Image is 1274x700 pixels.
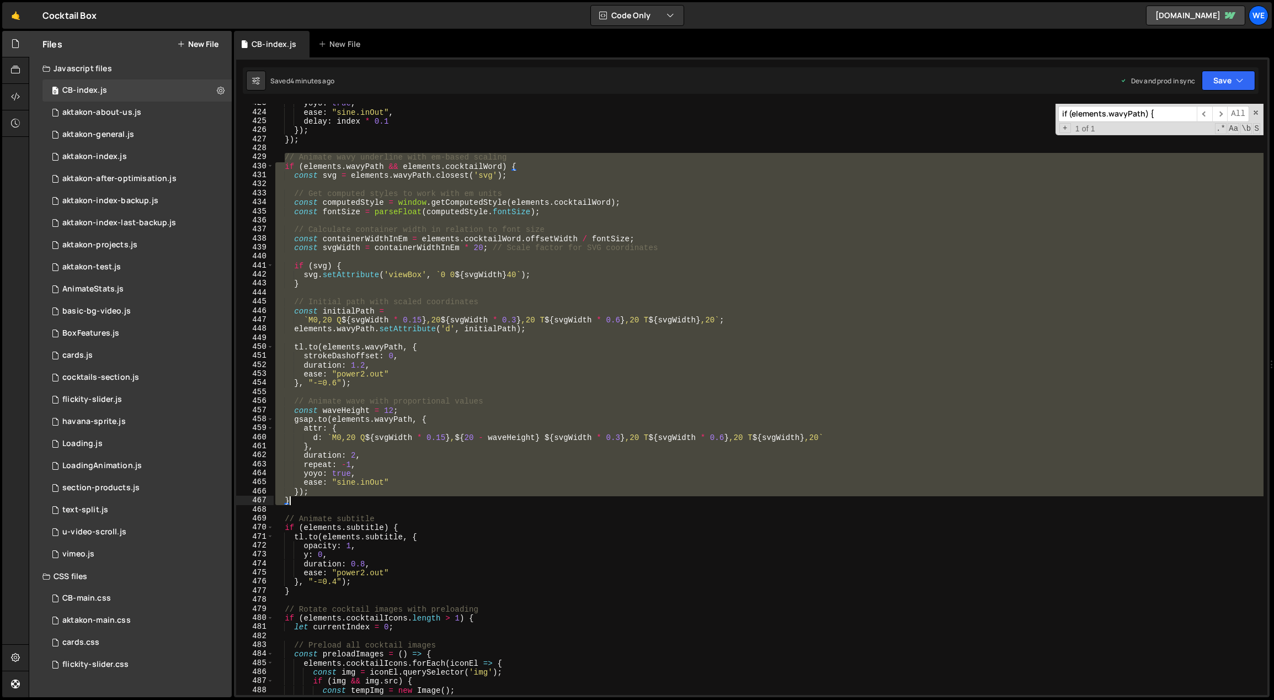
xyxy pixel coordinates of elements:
[591,6,684,25] button: Code Only
[236,388,274,396] div: 455
[42,455,232,477] div: 12094/30492.js
[62,351,93,360] div: cards.js
[236,632,274,640] div: 482
[1059,123,1071,133] span: Toggle Replace mode
[62,284,124,294] div: AnimateStats.js
[62,638,99,648] div: cards.css
[42,79,232,102] div: 12094/46486.js
[236,450,274,459] div: 462
[236,116,274,125] div: 425
[42,609,232,632] div: 12094/43205.css
[1197,106,1212,122] span: ​
[42,124,232,146] div: 12094/45380.js
[42,168,232,190] div: 12094/46147.js
[62,196,158,206] div: aktakon-index-backup.js
[236,162,274,171] div: 430
[236,396,274,405] div: 456
[62,174,177,184] div: aktakon-after-optimisation.js
[236,442,274,450] div: 461
[2,2,29,29] a: 🤙
[236,234,274,243] div: 438
[290,76,334,86] div: 4 minutes ago
[177,40,218,49] button: New File
[236,279,274,288] div: 443
[236,469,274,478] div: 464
[42,102,232,124] div: 12094/44521.js
[236,135,274,144] div: 427
[1071,124,1100,133] span: 1 of 1
[236,505,274,514] div: 468
[236,523,274,532] div: 470
[236,179,274,188] div: 432
[62,616,131,625] div: aktakon-main.css
[62,593,111,603] div: CB-main.css
[62,660,129,670] div: flickity-slider.css
[236,433,274,442] div: 460
[62,483,140,493] div: section-products.js
[236,676,274,685] div: 487
[62,373,139,383] div: cocktails-section.js
[42,411,232,433] div: 12094/36679.js
[42,389,232,411] div: 12094/35474.js
[42,300,232,322] div: 12094/36058.js
[252,39,296,50] div: CB-index.js
[62,395,122,405] div: flickity-slider.js
[236,667,274,676] div: 486
[62,108,141,118] div: aktakon-about-us.js
[236,487,274,496] div: 466
[42,190,232,212] div: 12094/44174.js
[236,640,274,649] div: 483
[236,586,274,595] div: 477
[236,306,274,315] div: 446
[236,659,274,667] div: 485
[236,649,274,658] div: 484
[42,256,232,278] div: 12094/45381.js
[42,654,232,676] div: 12094/35475.css
[236,198,274,206] div: 434
[236,559,274,568] div: 474
[236,541,274,550] div: 472
[236,324,274,333] div: 448
[1202,71,1255,91] button: Save
[236,514,274,523] div: 469
[42,212,232,234] div: 12094/44999.js
[29,57,232,79] div: Javascript files
[236,225,274,234] div: 437
[1249,6,1268,25] a: We
[236,216,274,225] div: 436
[42,234,232,256] div: 12094/44389.js
[62,130,134,140] div: aktakon-general.js
[62,306,131,316] div: basic-bg-video.js
[42,278,232,300] div: 12094/30498.js
[236,288,274,297] div: 444
[236,496,274,505] div: 467
[42,146,232,168] div: 12094/43364.js
[236,125,274,134] div: 426
[236,622,274,631] div: 481
[42,587,232,609] div: 12094/46487.css
[42,322,232,344] div: 12094/30497.js
[42,477,232,499] div: 12094/36059.js
[236,478,274,486] div: 465
[236,595,274,604] div: 478
[318,39,365,50] div: New File
[236,532,274,541] div: 471
[42,367,232,389] div: 12094/36060.js
[1215,123,1227,134] span: RegExp Search
[42,344,232,367] div: 12094/34793.js
[62,262,121,272] div: aktakon-test.js
[236,207,274,216] div: 435
[236,568,274,577] div: 475
[236,252,274,261] div: 440
[62,218,176,228] div: aktakon-index-last-backup.js
[1120,76,1195,86] div: Dev and prod in sync
[42,499,232,521] div: 12094/41439.js
[29,565,232,587] div: CSS files
[62,417,126,427] div: havana-sprite.js
[236,550,274,559] div: 473
[236,342,274,351] div: 450
[236,351,274,360] div: 451
[62,527,126,537] div: u-video-scroll.js
[62,152,127,162] div: aktakon-index.js
[62,505,108,515] div: text-split.js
